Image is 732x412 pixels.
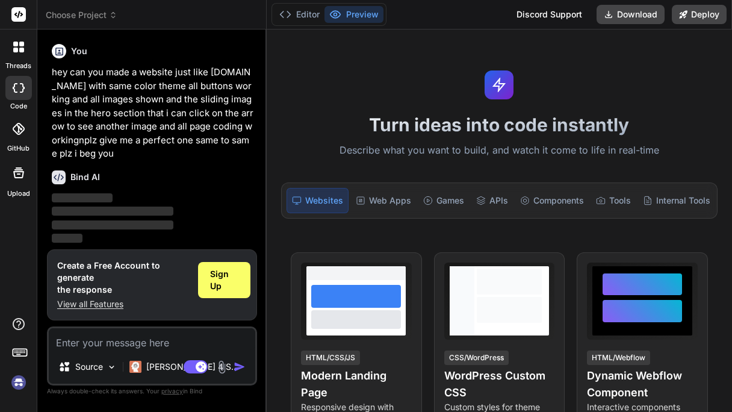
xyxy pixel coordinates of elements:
img: signin [8,372,29,393]
div: Websites [287,188,349,213]
h4: Dynamic Webflow Component [587,367,698,401]
img: Claude 4 Sonnet [129,361,141,373]
h1: Create a Free Account to generate the response [57,260,188,296]
h1: Turn ideas into code instantly [274,114,725,136]
div: Internal Tools [638,188,715,213]
div: APIs [471,188,513,213]
span: Choose Project [46,9,117,21]
div: Tools [591,188,636,213]
p: View all Features [57,298,188,310]
h6: Bind AI [70,171,100,183]
p: Describe what you want to build, and watch it come to life in real-time [274,143,725,158]
button: Download [597,5,665,24]
label: Upload [7,189,30,199]
span: ‌ [52,234,82,243]
span: privacy [161,387,183,395]
img: icon [234,361,246,373]
h6: You [71,45,87,57]
img: Pick Models [107,362,117,372]
div: Games [418,188,469,213]
span: ‌ [52,220,173,229]
img: attachment [215,360,229,374]
p: Always double-check its answers. Your in Bind [47,385,257,397]
div: HTML/Webflow [587,351,650,365]
button: Preview [324,6,383,23]
div: Web Apps [351,188,416,213]
label: threads [5,61,31,71]
span: Sign Up [210,268,238,292]
div: Discord Support [509,5,589,24]
span: ‌ [52,193,113,202]
label: code [10,101,27,111]
div: CSS/WordPress [444,351,509,365]
div: HTML/CSS/JS [301,351,360,365]
button: Deploy [672,5,727,24]
p: Source [75,361,103,373]
span: ‌ [52,207,173,216]
label: GitHub [7,143,29,154]
button: Editor [274,6,324,23]
div: Components [515,188,589,213]
p: [PERSON_NAME] 4 S.. [146,361,236,373]
h4: WordPress Custom CSS [444,367,555,401]
p: hey can you made a website just like [DOMAIN_NAME] with same color theme all buttons working and ... [52,66,255,161]
h4: Modern Landing Page [301,367,412,401]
